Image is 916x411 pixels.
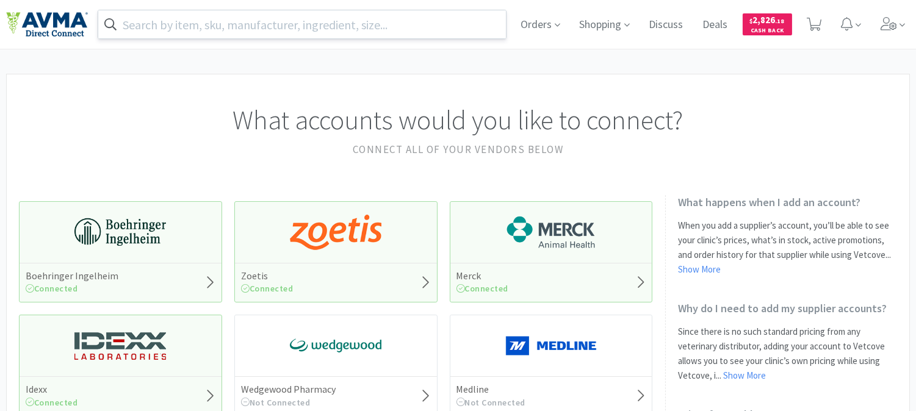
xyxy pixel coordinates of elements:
[26,270,118,282] h5: Boehringer Ingelheim
[750,17,753,25] span: $
[678,324,897,383] p: Since there is no such standard pricing from any veterinary distributor, adding your account to V...
[456,397,526,408] span: Not Connected
[776,17,785,25] span: . 18
[698,20,733,30] a: Deals
[241,383,336,396] h5: Wedgewood Pharmacy
[678,263,721,275] a: Show More
[505,214,597,251] img: 6d7abf38e3b8462597f4a2f88dede81e_176.png
[19,99,897,141] h1: What accounts would you like to connect?
[26,283,78,294] span: Connected
[6,12,88,37] img: e4e33dab9f054f5782a47901c742baa9_102.png
[98,10,506,38] input: Search by item, sku, manufacturer, ingredient, size...
[456,283,509,294] span: Connected
[241,283,294,294] span: Connected
[241,270,294,282] h5: Zoetis
[74,327,166,364] img: 13250b0087d44d67bb1668360c5632f9_13.png
[678,195,897,209] h2: What happens when I add an account?
[644,20,688,30] a: Discuss
[74,214,166,251] img: 730db3968b864e76bcafd0174db25112_22.png
[723,370,766,381] a: Show More
[26,397,78,408] span: Connected
[290,327,381,364] img: e40baf8987b14801afb1611fffac9ca4_8.png
[678,301,897,315] h2: Why do I need to add my supplier accounts?
[26,383,78,396] h5: Idexx
[241,397,311,408] span: Not Connected
[505,327,597,364] img: a646391c64b94eb2892348a965bf03f3_134.png
[456,383,526,396] h5: Medline
[678,218,897,277] p: When you add a supplier’s account, you’ll be able to see your clinic’s prices, what’s in stock, a...
[19,141,897,158] h2: Connect all of your vendors below
[743,8,792,41] a: $2,826.18Cash Back
[290,214,381,251] img: a673e5ab4e5e497494167fe422e9a3ab.png
[456,270,509,282] h5: Merck
[750,27,785,35] span: Cash Back
[750,14,785,26] span: 2,826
